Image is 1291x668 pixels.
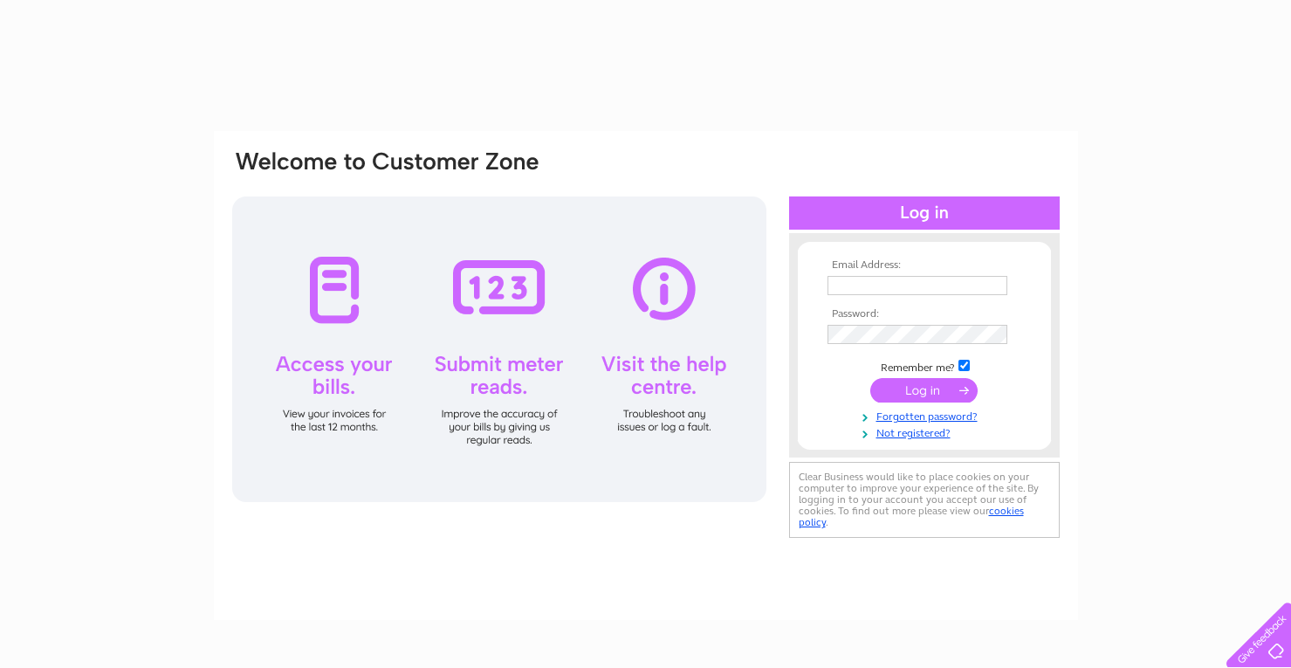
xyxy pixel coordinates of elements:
[823,308,1026,320] th: Password:
[799,505,1024,528] a: cookies policy
[870,378,978,403] input: Submit
[823,259,1026,272] th: Email Address:
[827,424,1026,440] a: Not registered?
[823,357,1026,375] td: Remember me?
[789,462,1060,538] div: Clear Business would like to place cookies on your computer to improve your experience of the sit...
[827,407,1026,424] a: Forgotten password?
